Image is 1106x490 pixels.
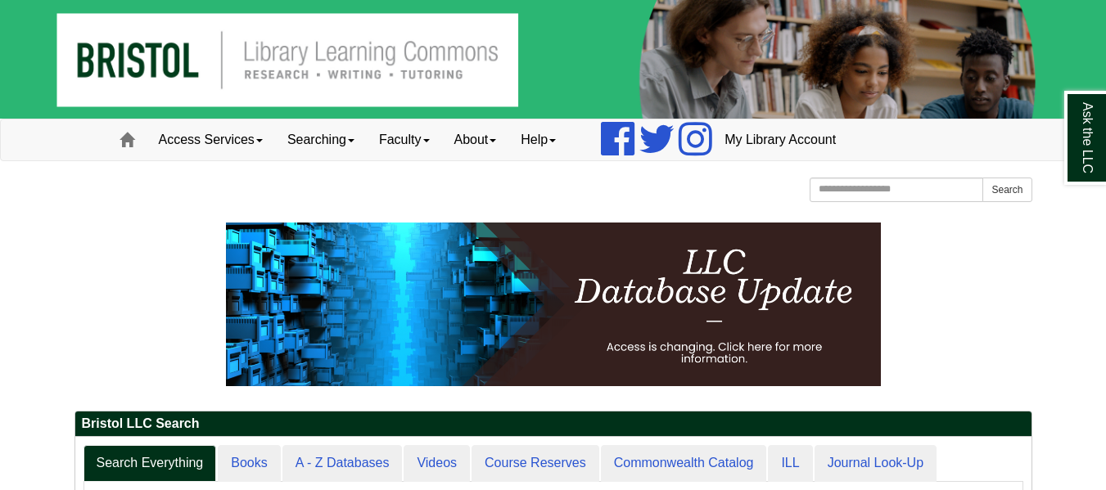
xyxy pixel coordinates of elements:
h2: Bristol LLC Search [75,411,1032,437]
a: About [442,119,509,160]
a: Books [218,445,280,482]
a: Journal Look-Up [815,445,937,482]
a: Searching [275,119,367,160]
a: Access Services [147,119,275,160]
a: Help [508,119,568,160]
a: My Library Account [712,119,848,160]
button: Search [982,178,1032,202]
a: Videos [404,445,470,482]
img: HTML tutorial [226,223,881,386]
a: Commonwealth Catalog [601,445,767,482]
a: A - Z Databases [282,445,403,482]
a: Search Everything [84,445,217,482]
a: ILL [768,445,812,482]
a: Course Reserves [472,445,599,482]
a: Faculty [367,119,442,160]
